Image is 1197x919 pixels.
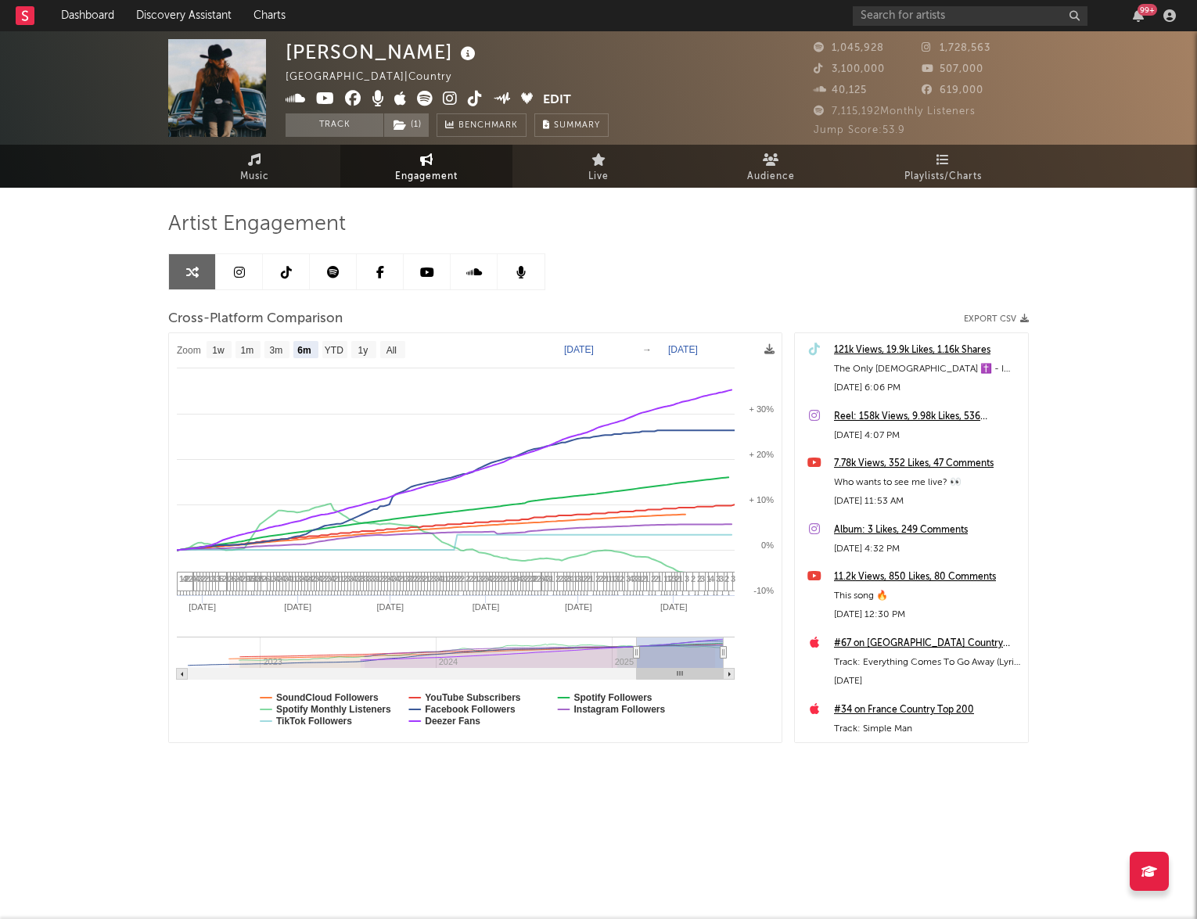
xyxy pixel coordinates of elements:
[275,574,279,583] span: 4
[395,574,400,583] span: 4
[834,634,1020,653] a: #67 on [GEOGRAPHIC_DATA] Country Top Videos
[425,716,480,727] text: Deezer Fans
[710,574,714,583] span: 4
[834,672,1020,691] div: [DATE]
[672,574,677,583] span: 3
[276,704,391,715] text: Spotify Monthly Listeners
[413,574,418,583] span: 2
[284,602,311,612] text: [DATE]
[853,6,1087,26] input: Search for artists
[457,574,462,583] span: 2
[524,574,529,583] span: 2
[834,701,1020,720] div: #34 on France Country Top 200
[559,574,563,583] span: 2
[546,574,551,583] span: 3
[834,341,1020,360] div: 121k Views, 19.9k Likes, 1.16k Shares
[565,574,570,583] span: 2
[481,574,486,583] span: 2
[210,574,215,583] span: 3
[408,574,412,583] span: 2
[268,574,273,583] span: 1
[458,117,518,135] span: Benchmark
[240,167,269,186] span: Music
[608,574,613,583] span: 1
[290,574,295,583] span: 1
[392,574,397,583] span: 3
[964,314,1029,324] button: Export CSV
[834,521,1020,540] a: Album: 3 Likes, 249 Comments
[432,574,437,583] span: 3
[657,574,662,583] span: 1
[904,167,982,186] span: Playlists/Charts
[311,574,316,583] span: 2
[333,574,338,583] span: 2
[834,379,1020,397] div: [DATE] 6:06 PM
[238,574,243,583] span: 4
[685,145,857,188] a: Audience
[478,574,483,583] span: 3
[168,215,346,234] span: Artist Engagement
[253,574,263,583] span: 12
[306,574,311,583] span: 2
[373,574,378,583] span: 3
[241,574,250,583] span: 29
[512,145,685,188] a: Live
[521,574,526,583] span: 3
[327,574,332,583] span: 3
[922,64,983,74] span: 507,000
[595,574,600,583] span: 2
[358,345,368,356] text: 1y
[343,574,347,583] span: 2
[384,113,429,137] button: (1)
[276,692,379,703] text: SoundCloud Followers
[651,574,656,583] span: 2
[377,602,404,612] text: [DATE]
[315,574,319,583] span: 3
[834,568,1020,587] a: 11.2k Views, 850 Likes, 80 Comments
[487,574,492,583] span: 4
[451,574,455,583] span: 2
[564,344,594,355] text: [DATE]
[281,574,286,583] span: 4
[540,574,545,583] span: 3
[503,574,508,583] span: 2
[834,653,1020,672] div: Track: Everything Comes To Go Away (Lyric Video)
[632,574,637,583] span: 3
[518,574,523,583] span: 4
[598,574,603,583] span: 2
[358,574,363,583] span: 2
[697,574,702,583] span: 2
[293,574,298,583] span: 1
[473,602,500,612] text: [DATE]
[469,574,473,583] span: 2
[506,574,511,583] span: 1
[370,574,375,583] span: 3
[416,574,421,583] span: 2
[555,574,560,583] span: 2
[583,574,588,583] span: 2
[286,39,480,65] div: [PERSON_NAME]
[753,586,774,595] text: -10%
[580,574,584,583] span: 1
[834,738,1020,757] div: [DATE]
[265,574,270,583] span: 6
[376,574,381,583] span: 1
[663,574,668,583] span: 1
[225,574,230,583] span: 1
[198,574,203,583] span: 3
[635,574,640,583] span: 3
[235,574,239,583] span: 2
[543,574,548,583] span: 4
[534,113,609,137] button: Summary
[554,121,600,130] span: Summary
[611,574,616,583] span: 1
[1133,9,1144,22] button: 99+
[685,574,689,583] span: 3
[700,574,705,583] span: 3
[379,574,384,583] span: 2
[297,345,311,356] text: 6m
[814,106,976,117] span: 7,115,192 Monthly Listeners
[638,574,643,583] span: 1
[395,167,458,186] span: Engagement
